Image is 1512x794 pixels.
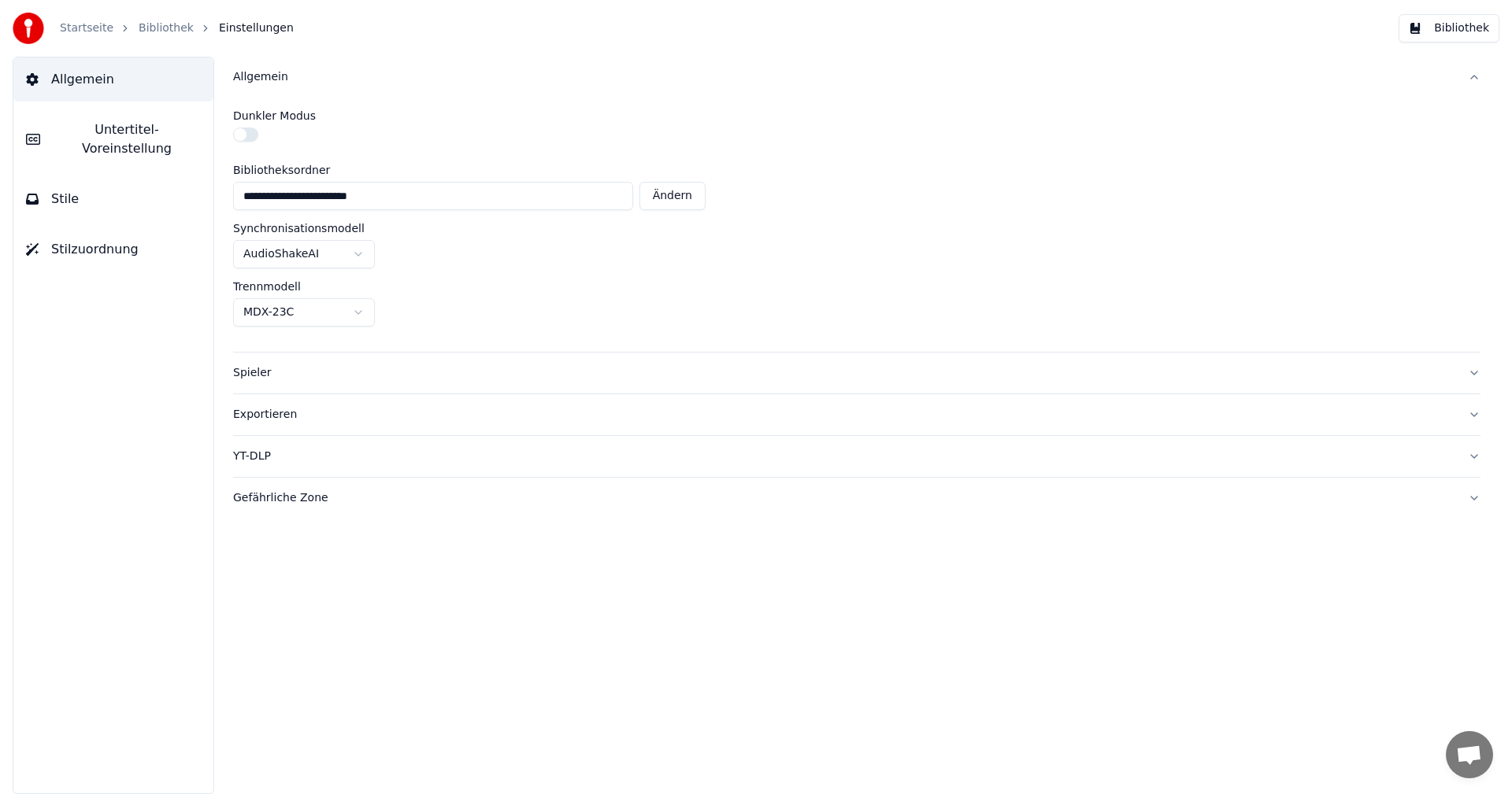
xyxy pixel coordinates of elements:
span: Untertitel-Voreinstellung [53,120,201,158]
label: Bibliotheksordner [233,164,706,175]
a: Bibliothek [139,20,194,36]
img: youka [13,13,44,44]
button: Stile [13,177,213,221]
div: Allgemein [233,98,1480,352]
a: Chat öffnen [1446,731,1493,778]
button: Stilzuordnung [13,227,213,271]
div: YT-DLP [233,449,1455,464]
label: Trennmodell [233,281,301,292]
button: Bibliothek [1399,14,1499,42]
span: Allgemein [51,70,114,89]
a: Startseite [60,20,113,36]
div: Allgemein [233,69,1455,85]
label: Dunkler Modus [233,110,316,121]
button: Spieler [233,353,1480,393]
button: Exportieren [233,394,1480,435]
button: YT-DLP [233,436,1480,477]
button: Allgemein [13,57,213,102]
nav: breadcrumb [60,20,294,36]
button: Untertitel-Voreinstellung [13,108,213,171]
span: Stilzuordnung [51,240,139,259]
label: Synchronisationsmodell [233,223,365,234]
button: Ändern [639,182,706,210]
div: Spieler [233,365,1455,381]
button: Allgemein [233,57,1480,98]
button: Gefährliche Zone [233,478,1480,519]
span: Stile [51,190,79,209]
div: Gefährliche Zone [233,490,1455,506]
span: Einstellungen [219,20,294,36]
div: Exportieren [233,407,1455,423]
